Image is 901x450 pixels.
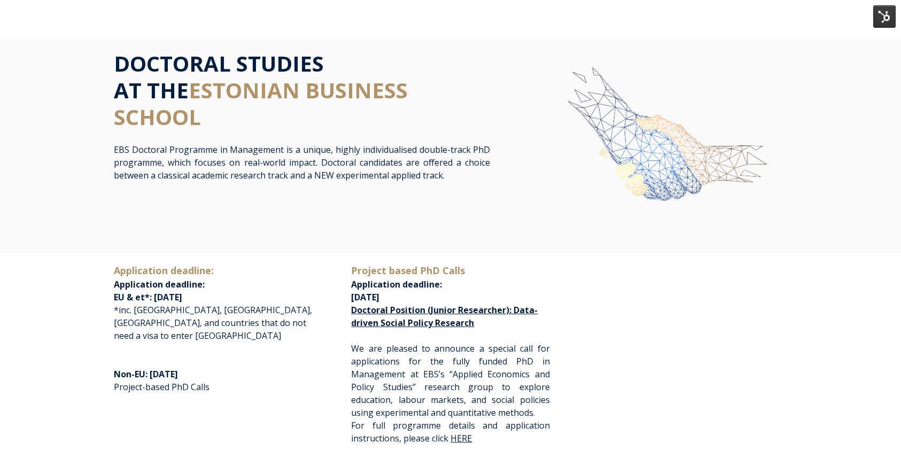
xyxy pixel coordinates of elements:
span: Application deadline: [114,278,205,290]
p: Project-based PhD Calls [114,355,312,406]
p: *inc. [GEOGRAPHIC_DATA], [GEOGRAPHIC_DATA], [GEOGRAPHIC_DATA], and countries that do not need a v... [114,263,312,342]
span: Project based PhD Calls [351,264,465,277]
span: For full programme details and application instructions, please click [351,420,549,444]
span: EU & et*: [DATE] [114,291,182,303]
img: img-ebs-hand [530,50,787,250]
span: Non-EU: [DATE] [114,368,178,380]
img: HubSpot Tools Menu Toggle [873,5,896,28]
a: HERE [450,432,472,444]
span: We are pleased to announce a special call for applications for the fully funded PhD in Management... [351,343,549,418]
p: EBS Doctoral Programme in Management is a unique, highly individualised double-track PhD programm... [114,143,490,182]
span: [DATE] [351,291,379,303]
h1: DOCTORAL STUDIES AT THE [114,50,490,130]
span: ESTONIAN BUSINESS SCHOOL [114,75,408,131]
a: Doctoral Position (Junior Researcher): Data-driven Social Policy Research [351,304,538,329]
span: Application deadline: [351,265,465,290]
span: Application deadline: [114,264,214,277]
